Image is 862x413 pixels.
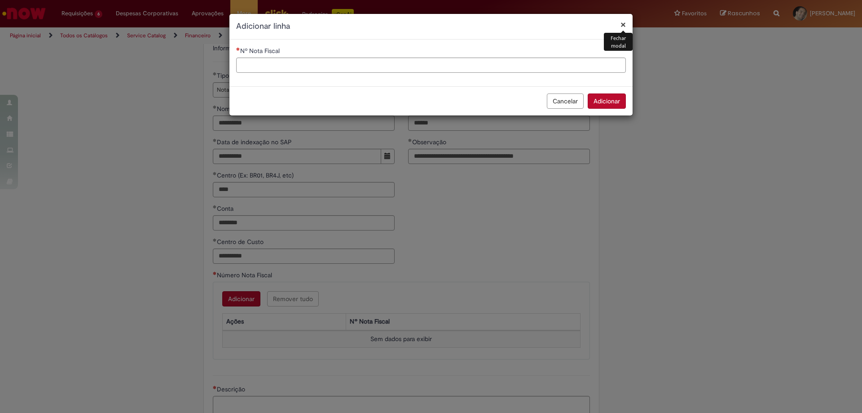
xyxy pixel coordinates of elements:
[547,93,584,109] button: Cancelar
[620,20,626,29] button: Fechar modal
[236,21,626,32] h2: Adicionar linha
[236,47,240,51] span: Necessários
[240,47,281,55] span: Nº Nota Fiscal
[604,33,633,51] div: Fechar modal
[236,58,626,73] input: Nº Nota Fiscal
[588,93,626,109] button: Adicionar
